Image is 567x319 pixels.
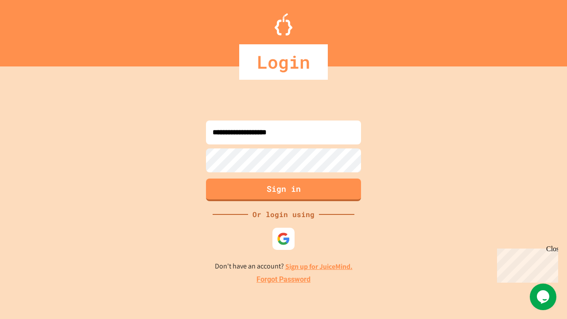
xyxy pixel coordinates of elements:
[275,13,292,35] img: Logo.svg
[239,44,328,80] div: Login
[215,261,353,272] p: Don't have an account?
[493,245,558,283] iframe: chat widget
[206,179,361,201] button: Sign in
[530,284,558,310] iframe: chat widget
[248,209,319,220] div: Or login using
[256,274,311,285] a: Forgot Password
[277,232,290,245] img: google-icon.svg
[4,4,61,56] div: Chat with us now!Close
[285,262,353,271] a: Sign up for JuiceMind.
